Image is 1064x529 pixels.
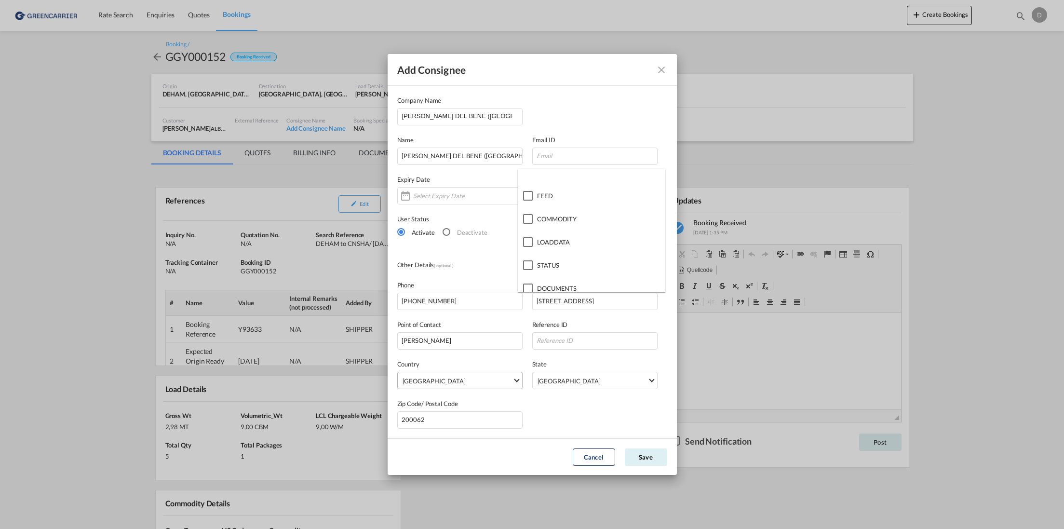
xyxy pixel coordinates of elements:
[537,238,570,246] span: LOADDATA
[10,10,220,20] body: WYSIWYG-Editor, editor2
[537,215,577,223] span: COMMODITY
[537,261,559,269] span: STATUS
[537,192,553,200] span: FEED
[537,285,577,292] span: DOCUMENTS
